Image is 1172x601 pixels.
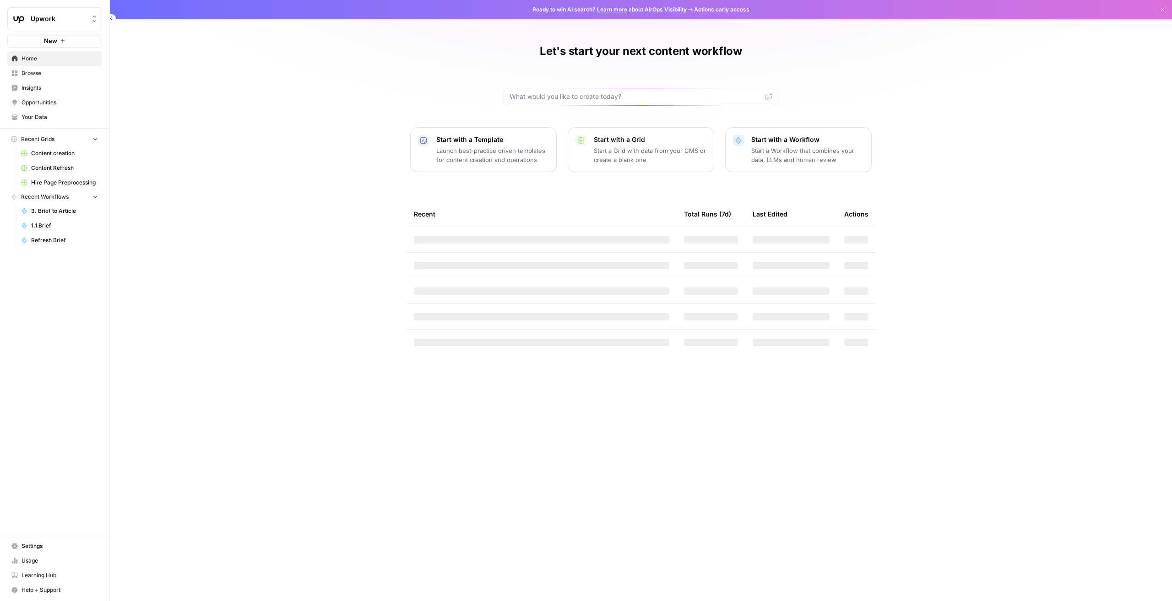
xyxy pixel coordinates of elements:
div: Total Runs (7d) [684,201,731,227]
span: Upwork [31,14,86,23]
a: 3. Brief to Article [17,204,102,218]
div: Recent [414,201,669,227]
a: Insights [7,81,102,95]
span: Help + Support [22,586,98,594]
button: Workspace: Upwork [7,7,102,30]
span: New [44,36,57,45]
a: 1.1 Brief [17,218,102,233]
div: Actions [844,201,868,227]
a: Content Refresh [17,161,102,175]
a: Learning Hub [7,568,102,583]
span: Recent Grids [21,135,54,143]
span: Actions early access [694,5,749,14]
p: Start with a Grid [594,135,706,144]
p: Start with a Workflow [751,135,864,144]
h1: Let's start your next content workflow [540,44,742,59]
span: Insights [22,84,98,92]
button: Start with a TemplateLaunch best-practice driven templates for content creation and operations [410,127,557,172]
button: Help + Support [7,583,102,597]
a: Content creation [17,146,102,161]
span: Refresh Brief [31,236,98,244]
a: Usage [7,553,102,568]
a: Refresh Brief [17,233,102,248]
span: 1.1 Brief [31,222,98,230]
span: Browse [22,69,98,77]
span: Content Refresh [31,164,98,172]
a: Opportunities [7,95,102,110]
span: Your Data [22,113,98,121]
span: Learning Hub [22,571,98,579]
span: Recent Workflows [21,193,69,201]
a: Learn more [597,6,627,13]
span: Opportunities [22,98,98,107]
a: Browse [7,66,102,81]
p: Start a Workflow that combines your data, LLMs and human review [751,146,864,164]
span: Settings [22,542,98,550]
button: Recent Workflows [7,190,102,204]
img: Upwork Logo [11,11,27,27]
button: Start with a GridStart a Grid with data from your CMS or create a blank one [568,127,714,172]
span: Usage [22,557,98,565]
input: What would you like to create today? [510,92,761,101]
p: Launch best-practice driven templates for content creation and operations [436,146,549,164]
a: Your Data [7,110,102,125]
p: Start with a Template [436,135,549,144]
span: Content creation [31,149,98,157]
a: Home [7,51,102,66]
span: Ready to win AI search? about AirOps Visibility [532,5,687,14]
div: Last Edited [753,201,787,227]
span: Hire Page Preprocessing [31,179,98,187]
button: Recent Grids [7,132,102,146]
a: Settings [7,539,102,553]
span: 3. Brief to Article [31,207,98,215]
a: Hire Page Preprocessing [17,175,102,190]
span: Home [22,54,98,63]
button: New [7,34,102,48]
button: Start with a WorkflowStart a Workflow that combines your data, LLMs and human review [725,127,872,172]
p: Start a Grid with data from your CMS or create a blank one [594,146,706,164]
